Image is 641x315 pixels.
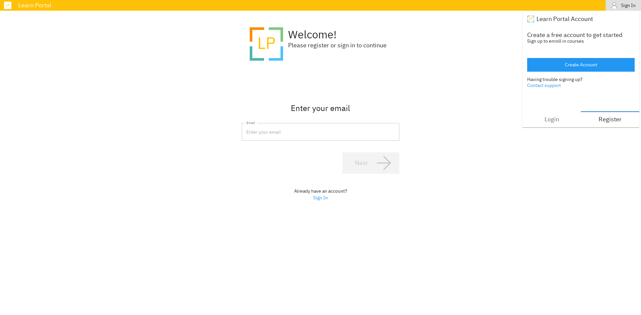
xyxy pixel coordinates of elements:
div: Welcome! [288,27,387,41]
button: Create Account [527,58,635,72]
div: Having trouble signing up? [527,76,635,82]
div: Learn Portal [15,2,606,8]
div: Sign In [621,1,636,10]
div: Sign up to enroll in courses [527,38,635,44]
span: Login [526,114,577,125]
input: Enter your email [242,123,399,141]
span: Register [585,114,635,125]
a: Sign In [313,195,328,201]
div: Create a free account to get started [527,32,635,38]
div: Enter your email [242,102,399,114]
div: Learn Portal Account [537,16,593,22]
a: Contact support [527,82,635,88]
div: Already have an account? [294,188,347,194]
div: Please register or sign in to continue [288,41,387,49]
div: Create Account [565,61,597,69]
